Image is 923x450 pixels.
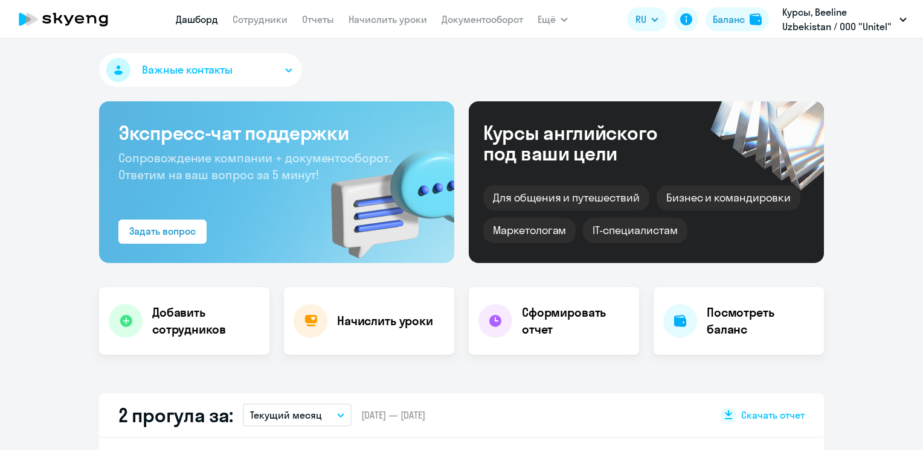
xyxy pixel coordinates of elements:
[750,13,762,25] img: balance
[349,13,427,25] a: Начислить уроки
[176,13,218,25] a: Дашборд
[337,312,433,329] h4: Начислить уроки
[314,127,454,263] img: bg-img
[442,13,523,25] a: Документооборот
[538,7,568,31] button: Ещё
[118,121,435,145] h3: Экспресс-чат поддержки
[483,185,649,211] div: Для общения и путешествий
[243,404,352,426] button: Текущий месяц
[233,13,288,25] a: Сотрудники
[483,122,690,163] div: Курсы английского под ваши цели
[118,150,391,182] span: Сопровождение компании + документооборот. Ответим на ваш вопрос за 5 минут!
[99,53,302,87] button: Важные контакты
[635,12,646,27] span: RU
[483,218,576,243] div: Маркетологам
[538,12,556,27] span: Ещё
[713,12,745,27] div: Баланс
[302,13,334,25] a: Отчеты
[522,304,629,338] h4: Сформировать отчет
[142,62,233,78] span: Важные контакты
[741,408,805,422] span: Скачать отчет
[361,408,425,422] span: [DATE] — [DATE]
[707,304,814,338] h4: Посмотреть баланс
[152,304,260,338] h4: Добавить сотрудников
[583,218,687,243] div: IT-специалистам
[627,7,667,31] button: RU
[118,220,207,244] button: Задать вопрос
[657,185,800,211] div: Бизнес и командировки
[250,408,322,422] p: Текущий месяц
[782,5,895,34] p: Курсы, Beeline Uzbekistan / ООО "Unitel"
[776,5,913,34] button: Курсы, Beeline Uzbekistan / ООО "Unitel"
[129,224,196,238] div: Задать вопрос
[118,403,233,427] h2: 2 прогула за:
[706,7,769,31] button: Балансbalance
